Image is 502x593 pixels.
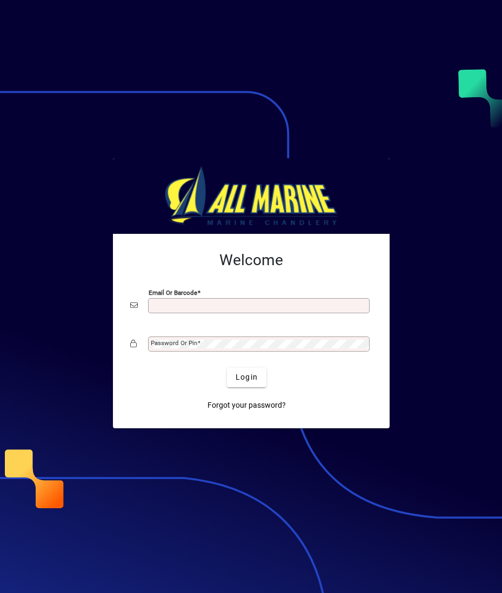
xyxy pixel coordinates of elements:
[149,288,197,296] mat-label: Email or Barcode
[203,396,290,415] a: Forgot your password?
[130,251,372,269] h2: Welcome
[151,339,197,347] mat-label: Password or Pin
[208,400,286,411] span: Forgot your password?
[236,372,258,383] span: Login
[227,368,266,387] button: Login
